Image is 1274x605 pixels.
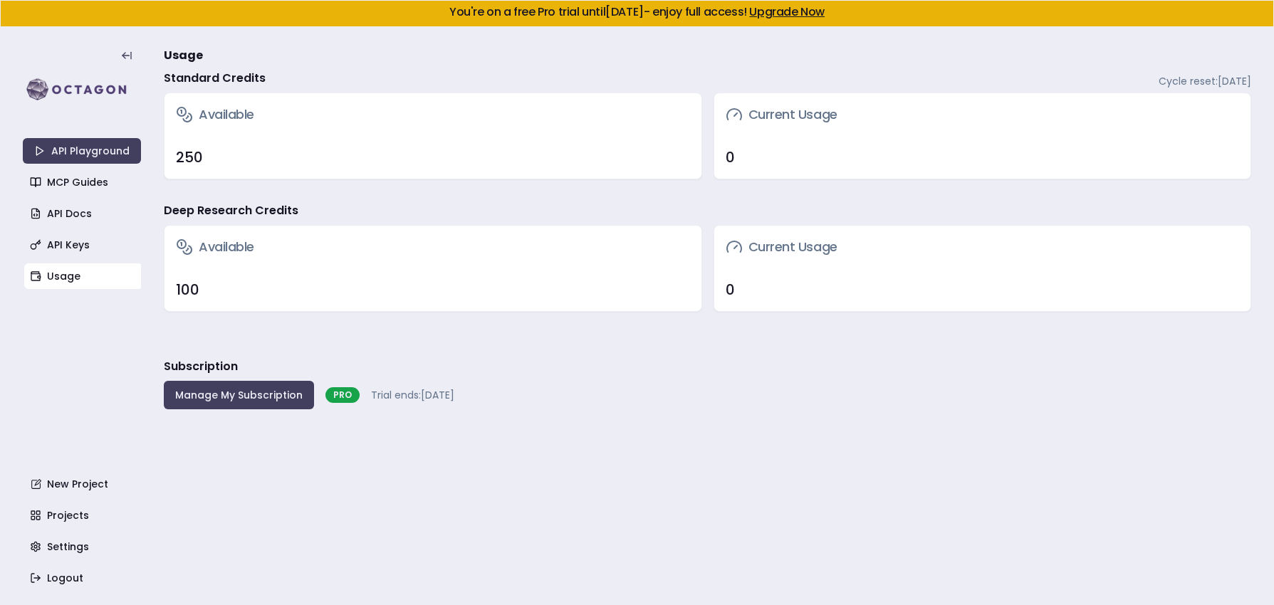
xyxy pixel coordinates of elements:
[726,280,1240,300] div: 0
[164,202,298,219] h4: Deep Research Credits
[24,201,142,226] a: API Docs
[749,4,825,20] a: Upgrade Now
[23,75,141,104] img: logo-rect-yK7x_WSZ.svg
[726,105,837,125] h3: Current Usage
[176,237,254,257] h3: Available
[726,237,837,257] h3: Current Usage
[176,280,690,300] div: 100
[23,138,141,164] a: API Playground
[176,147,690,167] div: 250
[24,232,142,258] a: API Keys
[164,358,238,375] h3: Subscription
[24,263,142,289] a: Usage
[325,387,360,403] div: PRO
[164,70,266,87] h4: Standard Credits
[24,534,142,559] a: Settings
[164,381,314,409] button: Manage My Subscription
[176,105,254,125] h3: Available
[24,169,142,195] a: MCP Guides
[726,147,1240,167] div: 0
[24,565,142,591] a: Logout
[164,47,203,64] span: Usage
[24,503,142,528] a: Projects
[24,471,142,497] a: New Project
[12,6,1262,18] h5: You're on a free Pro trial until [DATE] - enjoy full access!
[1159,74,1251,88] span: Cycle reset: [DATE]
[371,388,454,402] span: Trial ends: [DATE]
